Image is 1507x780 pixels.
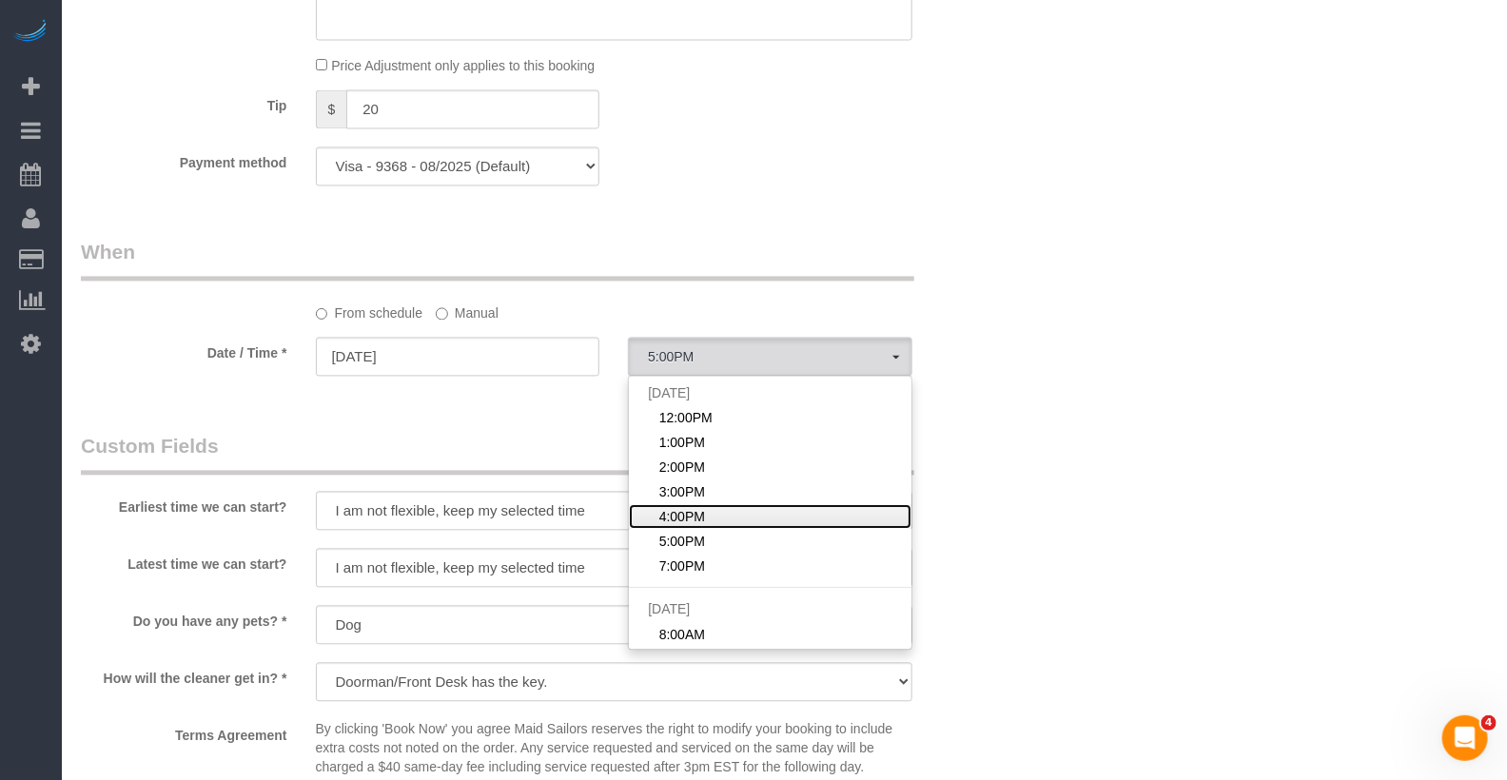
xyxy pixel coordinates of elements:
label: Do you have any pets? * [67,605,302,631]
span: 2:00PM [659,458,705,477]
label: Terms Agreement [67,719,302,745]
label: Manual [436,297,499,322]
input: Manual [436,307,448,320]
button: 5:00PM [628,337,912,376]
label: Payment method [67,146,302,172]
img: Automaid Logo [11,19,49,46]
label: Latest time we can start? [67,548,302,574]
span: 4 [1481,715,1497,731]
label: Earliest time we can start? [67,491,302,517]
p: By clicking 'Book Now' you agree Maid Sailors reserves the right to modify your booking to includ... [316,719,912,776]
legend: Custom Fields [81,432,914,475]
input: From schedule [316,307,328,320]
span: 8:00AM [659,625,705,644]
span: [DATE] [648,601,690,616]
span: 12:00PM [659,408,713,427]
span: Price Adjustment only applies to this booking [331,58,595,73]
span: $ [316,89,347,128]
input: MM/DD/YYYY [316,337,600,376]
span: 5:00PM [659,532,705,551]
legend: When [81,238,914,281]
span: 7:00PM [659,556,705,575]
iframe: Intercom live chat [1442,715,1488,761]
label: How will the cleaner get in? * [67,662,302,688]
span: 4:00PM [659,507,705,526]
label: Tip [67,89,302,115]
span: 1:00PM [659,433,705,452]
span: [DATE] [648,385,690,400]
span: 3:00PM [659,482,705,501]
span: 5:00PM [648,349,892,364]
label: Date / Time * [67,337,302,362]
label: From schedule [316,297,423,322]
